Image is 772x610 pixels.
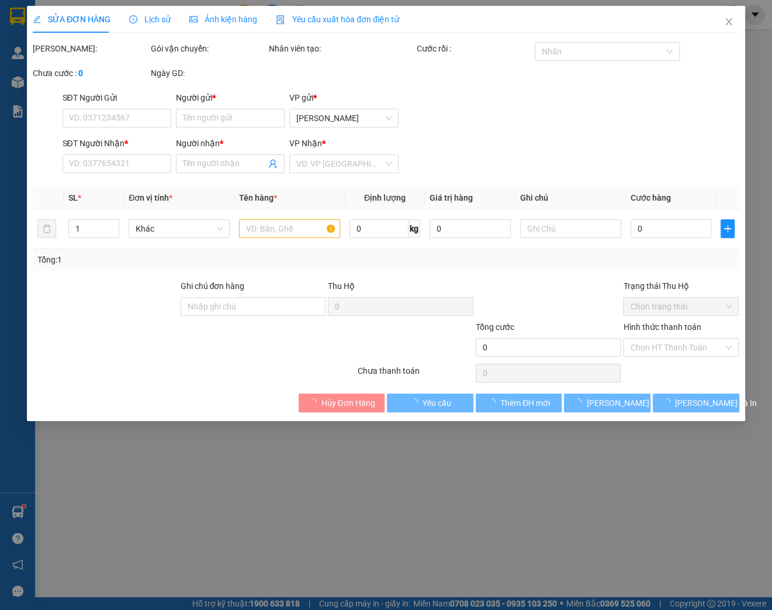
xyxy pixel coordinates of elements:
span: [PERSON_NAME] và In [675,397,757,409]
button: Yêu cầu [387,394,474,412]
span: Cước hàng [631,193,671,202]
span: loading [410,398,423,406]
button: Hủy Đơn Hàng [299,394,385,412]
span: Chọn trạng thái [631,298,732,315]
span: user-add [268,159,278,168]
span: loading [574,398,587,406]
button: [PERSON_NAME] thay đổi [565,394,651,412]
span: SỬA ĐƠN HÀNG [33,15,110,24]
span: picture [189,15,198,23]
span: Yêu cầu [423,397,451,409]
span: Hủy Đơn Hàng [321,397,375,409]
input: Ghi chú đơn hàng [181,297,326,316]
span: plus [722,224,734,233]
div: Gói vận chuyển: [151,42,266,55]
div: Nhân viên tạo: [269,42,414,55]
span: Yêu cầu xuất hóa đơn điện tử [276,15,399,24]
span: Khác [136,220,223,237]
span: clock-circle [129,15,137,23]
span: kg [409,219,421,238]
span: close [724,17,733,26]
button: Thêm ĐH mới [476,394,562,412]
div: Người gửi [176,91,285,104]
div: [PERSON_NAME]: [33,42,148,55]
span: loading [487,398,500,406]
label: Hình thức thanh toán [624,322,701,332]
div: Người nhận [176,137,285,150]
span: SL [68,193,78,202]
span: VP Nhận [289,139,322,148]
span: Tên hàng [239,193,277,202]
div: SĐT Người Nhận [63,137,171,150]
span: edit [33,15,41,23]
div: Tổng: 1 [37,253,299,266]
img: icon [276,15,285,25]
div: Ngày GD: [151,67,266,80]
span: Thêm ĐH mới [500,397,550,409]
span: Giá trị hàng [430,193,473,202]
b: 0 [78,68,83,78]
input: VD: Bàn, Ghế [239,219,340,238]
div: SĐT Người Gửi [63,91,171,104]
button: Close [712,6,745,39]
button: plus [721,219,735,238]
button: [PERSON_NAME] và In [653,394,739,412]
span: Định lượng [364,193,406,202]
span: Diên Khánh [296,109,391,127]
span: [PERSON_NAME] thay đổi [587,397,680,409]
th: Ghi chú [515,187,626,209]
div: Chưa thanh toán [356,364,475,385]
input: Ghi Chú [520,219,621,238]
span: Tổng cước [476,322,514,332]
span: Đơn vị tính [129,193,172,202]
div: Chưa cước : [33,67,148,80]
span: loading [309,398,321,406]
span: Lịch sử [129,15,171,24]
span: Thu Hộ [328,281,355,291]
label: Ghi chú đơn hàng [181,281,245,291]
div: VP gửi [289,91,398,104]
span: loading [662,398,675,406]
div: Trạng thái Thu Hộ [624,280,739,292]
button: delete [37,219,56,238]
div: Cước rồi : [417,42,532,55]
span: Ảnh kiện hàng [189,15,257,24]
